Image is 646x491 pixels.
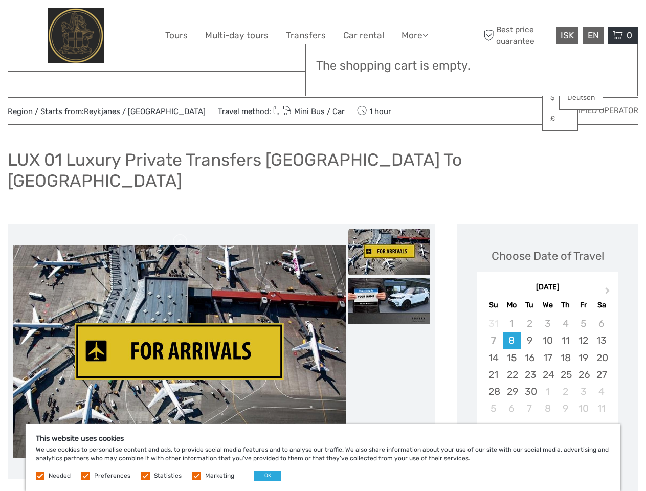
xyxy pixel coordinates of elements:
[543,88,577,107] a: $
[592,400,610,417] div: Choose Saturday, October 11th, 2025
[8,106,206,117] span: Region / Starts from:
[556,366,574,383] div: Choose Thursday, September 25th, 2025
[316,59,627,73] h3: The shopping cart is empty.
[592,349,610,366] div: Choose Saturday, September 20th, 2025
[574,332,592,349] div: Choose Friday, September 12th, 2025
[503,332,521,349] div: Choose Monday, September 8th, 2025
[484,349,502,366] div: Choose Sunday, September 14th, 2025
[561,30,574,40] span: ISK
[592,383,610,400] div: Choose Saturday, October 4th, 2025
[521,332,539,349] div: Choose Tuesday, September 9th, 2025
[484,332,502,349] div: Not available Sunday, September 7th, 2025
[94,472,130,480] label: Preferences
[600,285,617,301] button: Next Month
[521,400,539,417] div: Choose Tuesday, October 7th, 2025
[592,366,610,383] div: Choose Saturday, September 27th, 2025
[521,383,539,400] div: Choose Tuesday, September 30th, 2025
[26,424,620,491] div: We use cookies to personalise content and ads, to provide social media features and to analyse ou...
[539,298,556,312] div: We
[574,383,592,400] div: Choose Friday, October 3rd, 2025
[521,349,539,366] div: Choose Tuesday, September 16th, 2025
[539,332,556,349] div: Choose Wednesday, September 10th, 2025
[556,383,574,400] div: Choose Thursday, October 2nd, 2025
[556,349,574,366] div: Choose Thursday, September 18th, 2025
[556,298,574,312] div: Th
[165,28,188,43] a: Tours
[592,298,610,312] div: Sa
[521,298,539,312] div: Tu
[484,400,502,417] div: Choose Sunday, October 5th, 2025
[592,332,610,349] div: Choose Saturday, September 13th, 2025
[36,434,610,443] h5: This website uses cookies
[503,349,521,366] div: Choose Monday, September 15th, 2025
[254,471,281,481] button: OK
[343,28,384,43] a: Car rental
[480,315,614,417] div: month 2025-09
[574,349,592,366] div: Choose Friday, September 19th, 2025
[357,104,391,118] span: 1 hour
[84,107,206,116] a: Reykjanes / [GEOGRAPHIC_DATA]
[49,472,71,480] label: Needed
[14,18,116,26] p: We're away right now. Please check back later!
[560,88,603,107] a: Deutsch
[625,30,634,40] span: 0
[556,400,574,417] div: Choose Thursday, October 9th, 2025
[539,315,556,332] div: Not available Wednesday, September 3rd, 2025
[271,107,345,116] a: Mini Bus / Car
[205,472,234,480] label: Marketing
[118,16,130,28] button: Open LiveChat chat widget
[556,332,574,349] div: Choose Thursday, September 11th, 2025
[492,248,604,264] div: Choose Date of Travel
[539,400,556,417] div: Choose Wednesday, October 8th, 2025
[539,383,556,400] div: Choose Wednesday, October 1st, 2025
[13,245,346,458] img: d17cabca94be4cdf9a944f0c6cf5d444_main_slider.jpg
[48,8,104,63] img: City Center Hotel
[484,366,502,383] div: Choose Sunday, September 21st, 2025
[484,298,502,312] div: Su
[503,383,521,400] div: Choose Monday, September 29th, 2025
[503,366,521,383] div: Choose Monday, September 22nd, 2025
[481,24,553,47] span: Best price guarantee
[539,349,556,366] div: Choose Wednesday, September 17th, 2025
[154,472,182,480] label: Statistics
[556,315,574,332] div: Not available Thursday, September 4th, 2025
[521,315,539,332] div: Not available Tuesday, September 2nd, 2025
[543,109,577,128] a: £
[539,366,556,383] div: Choose Wednesday, September 24th, 2025
[592,315,610,332] div: Not available Saturday, September 6th, 2025
[583,27,604,44] div: EN
[402,28,428,43] a: More
[574,366,592,383] div: Choose Friday, September 26th, 2025
[477,282,618,293] div: [DATE]
[574,315,592,332] div: Not available Friday, September 5th, 2025
[205,28,269,43] a: Multi-day tours
[484,315,502,332] div: Not available Sunday, August 31st, 2025
[8,149,638,191] h1: LUX 01 Luxury Private Transfers [GEOGRAPHIC_DATA] To [GEOGRAPHIC_DATA]
[503,400,521,417] div: Choose Monday, October 6th, 2025
[286,28,326,43] a: Transfers
[348,278,430,324] img: 16fb447c7d50440eaa484c9a0dbf045b_slider_thumbnail.jpeg
[218,104,345,118] span: Travel method:
[574,400,592,417] div: Choose Friday, October 10th, 2025
[564,105,638,116] span: Verified Operator
[484,383,502,400] div: Choose Sunday, September 28th, 2025
[348,229,430,275] img: d17cabca94be4cdf9a944f0c6cf5d444_slider_thumbnail.jpg
[503,315,521,332] div: Not available Monday, September 1st, 2025
[503,298,521,312] div: Mo
[574,298,592,312] div: Fr
[521,366,539,383] div: Choose Tuesday, September 23rd, 2025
